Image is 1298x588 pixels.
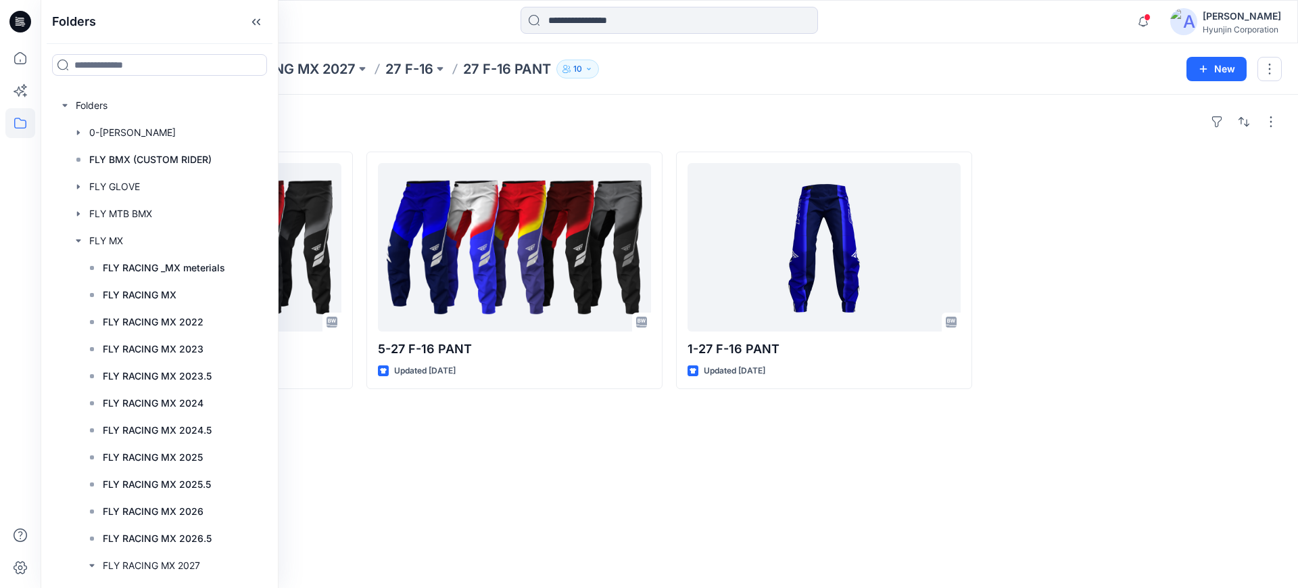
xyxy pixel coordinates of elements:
p: FLY RACING MX 2024.5 [103,422,212,438]
a: FLY RACING MX 2027 [214,60,356,78]
p: Updated [DATE] [394,364,456,378]
p: FLY BMX (CUSTOM RIDER) [89,152,212,168]
a: 5-27 F-16 PANT [378,163,651,332]
p: Updated [DATE] [704,364,765,378]
img: avatar [1170,8,1197,35]
p: FLY RACING MX 2025.5 [103,476,211,493]
p: FLY RACING MX 2025 [103,449,203,466]
p: 27 F-16 PANT [463,60,551,78]
button: 10 [556,60,599,78]
button: New [1186,57,1247,81]
p: FLY RACING MX 2026 [103,503,203,520]
p: FLY RACING _MX meterials [103,260,225,276]
div: [PERSON_NAME] [1203,8,1281,24]
div: Hyunjin Corporation [1203,24,1281,35]
a: 27 F-16 [385,60,433,78]
a: 1-27 F-16 PANT [688,163,961,332]
p: FLY RACING MX 2023.5 [103,368,212,384]
p: FLY RACING MX 2024 [103,395,203,411]
p: FLY RACING MX 2023 [103,341,203,357]
p: FLY RACING MX [103,287,176,303]
p: 1-27 F-16 PANT [688,340,961,359]
p: 10 [573,62,582,76]
p: FLY RACING MX 2026.5 [103,530,212,547]
p: FLY RACING MX 2022 [103,314,203,330]
p: 5-27 F-16 PANT [378,340,651,359]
